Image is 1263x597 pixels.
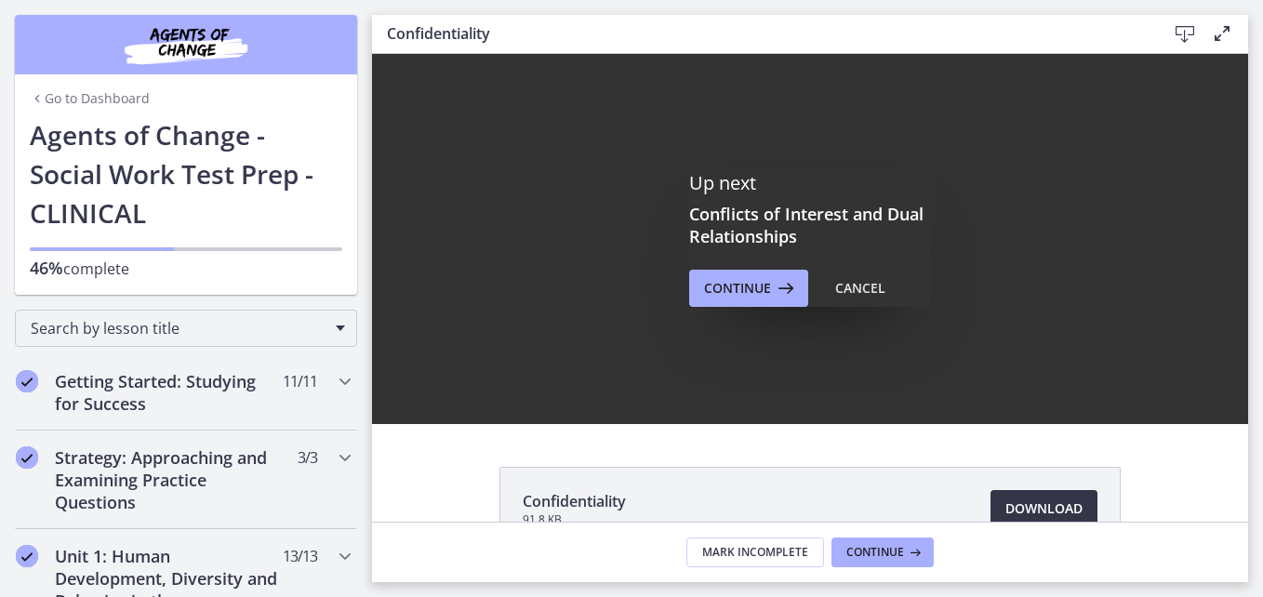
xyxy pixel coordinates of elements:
[30,257,63,279] span: 46%
[283,370,317,392] span: 11 / 11
[689,171,931,195] p: Up next
[283,545,317,567] span: 13 / 13
[686,537,824,567] button: Mark Incomplete
[831,537,934,567] button: Continue
[835,277,885,299] div: Cancel
[523,512,626,527] span: 91.8 KB
[298,446,317,469] span: 3 / 3
[16,545,38,567] i: Completed
[31,318,326,338] span: Search by lesson title
[30,257,342,280] p: complete
[990,490,1097,527] a: Download
[523,490,626,512] span: Confidentiality
[16,370,38,392] i: Completed
[689,270,808,307] button: Continue
[387,22,1137,45] h3: Confidentiality
[702,545,808,560] span: Mark Incomplete
[846,545,904,560] span: Continue
[74,22,298,67] img: Agents of Change Social Work Test Prep
[16,446,38,469] i: Completed
[30,89,150,108] a: Go to Dashboard
[704,277,771,299] span: Continue
[820,270,900,307] button: Cancel
[30,115,342,232] h1: Agents of Change - Social Work Test Prep - CLINICAL
[15,310,357,347] div: Search by lesson title
[689,203,931,247] h3: Conflicts of Interest and Dual Relationships
[55,446,282,513] h2: Strategy: Approaching and Examining Practice Questions
[55,370,282,415] h2: Getting Started: Studying for Success
[1005,497,1083,520] span: Download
